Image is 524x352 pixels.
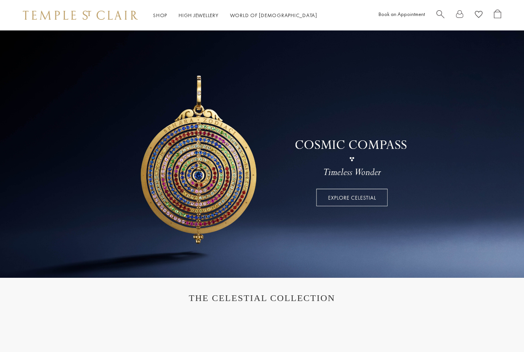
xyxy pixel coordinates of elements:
h1: THE CELESTIAL COLLECTION [30,293,494,303]
a: Book an Appointment [379,11,425,18]
a: High JewelleryHigh Jewellery [179,12,219,19]
img: Temple St. Clair [23,11,138,20]
nav: Main navigation [153,11,317,20]
a: World of [DEMOGRAPHIC_DATA]World of [DEMOGRAPHIC_DATA] [230,12,317,19]
iframe: Gorgias live chat messenger [486,316,516,344]
a: View Wishlist [475,10,482,21]
a: ShopShop [153,12,167,19]
a: Search [436,10,444,21]
a: Open Shopping Bag [494,10,501,21]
